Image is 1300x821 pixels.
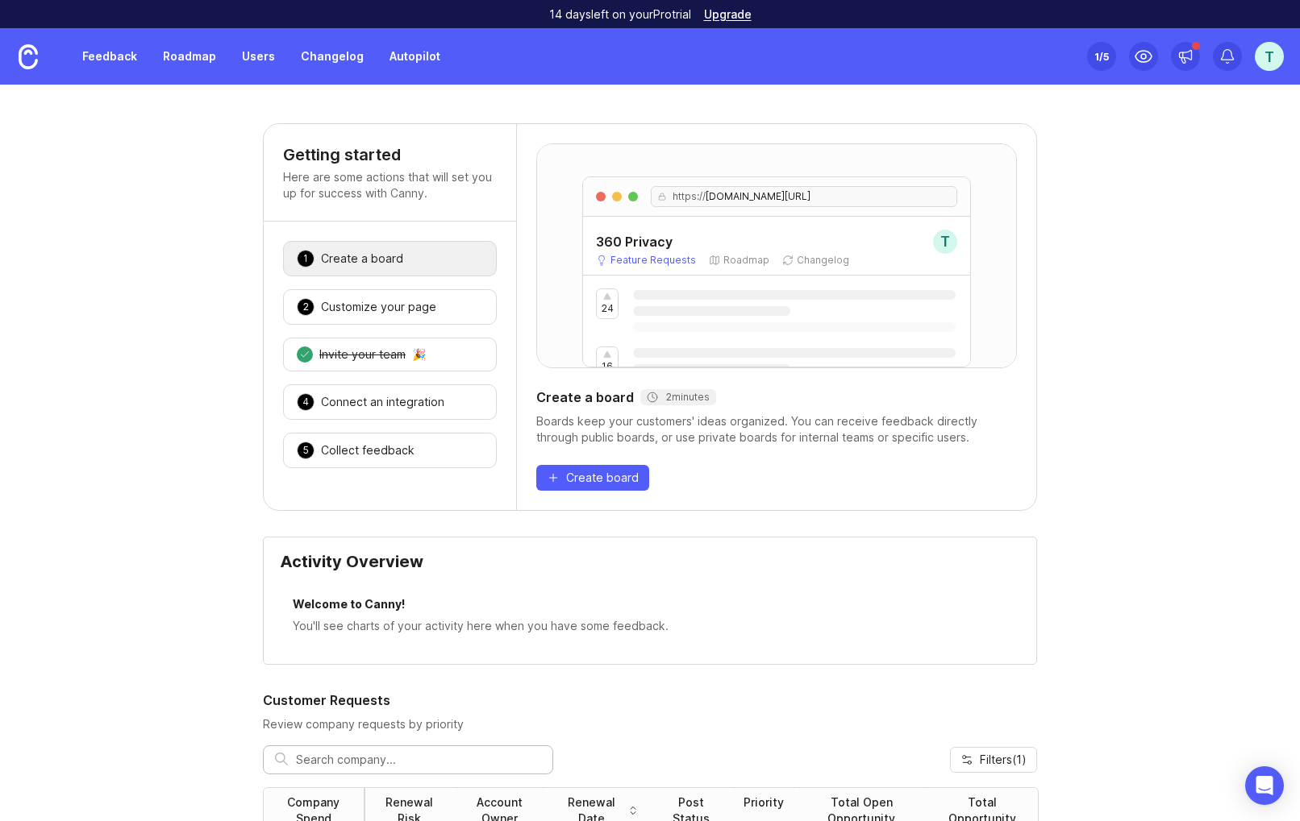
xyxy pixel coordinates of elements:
div: 🎉 [412,349,426,360]
span: https:// [666,190,706,203]
input: Search company... [296,751,541,769]
button: Filters(1) [950,747,1037,773]
p: Changelog [797,254,849,267]
h4: Getting started [283,143,497,166]
div: 5 [297,442,315,459]
div: Boards keep your customers' ideas organized. You can receive feedback directly through public boa... [536,413,1017,446]
button: Create board [536,465,649,491]
span: [DOMAIN_NAME][URL] [706,190,810,203]
a: Autopilot [380,42,450,71]
div: Priority [744,794,784,811]
div: T [933,230,957,254]
div: Create a board [536,388,1017,407]
div: 4 [297,393,315,411]
p: 16 [602,360,613,373]
img: Canny Home [19,44,38,69]
p: Review company requests by priority [263,716,1037,732]
p: 24 [602,302,614,315]
div: Customize your page [321,299,436,315]
a: Feedback [73,42,147,71]
p: Here are some actions that will set you up for success with Canny. [283,169,497,201]
div: Collect feedback [321,442,415,458]
span: Create board [566,470,639,486]
button: 1/5 [1087,42,1116,71]
p: Feature Requests [610,254,696,267]
span: ( 1 ) [1012,753,1027,766]
span: Filters [980,752,1027,768]
div: Open Intercom Messenger [1245,766,1284,805]
h2: Customer Requests [263,690,1037,710]
a: Upgrade [704,9,752,20]
a: Roadmap [153,42,226,71]
div: Create a board [321,251,403,267]
h5: 360 Privacy [596,232,673,251]
div: Invite your team [319,346,406,363]
a: Changelog [291,42,373,71]
div: 2 minutes [647,391,710,404]
div: Connect an integration [321,394,444,410]
div: 2 [297,298,315,316]
div: 1 /5 [1094,45,1109,68]
p: Roadmap [723,254,769,267]
div: Activity Overview [280,554,1020,583]
div: 1 [297,250,315,267]
a: Users [232,42,285,71]
p: 14 days left on your Pro trial [549,6,691,23]
button: T [1255,42,1284,71]
div: Welcome to Canny! [293,595,1007,617]
div: You'll see charts of your activity here when you have some feedback. [293,617,1007,635]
